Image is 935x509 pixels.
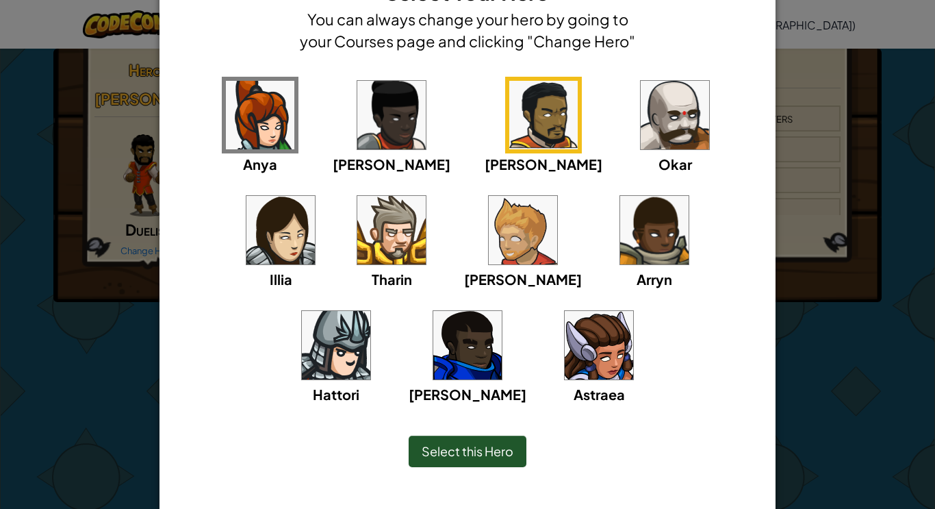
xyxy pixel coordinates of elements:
img: portrait.png [565,311,633,380]
span: Okar [658,156,692,173]
span: [PERSON_NAME] [409,386,526,403]
img: portrait.png [489,196,557,264]
img: portrait.png [357,81,426,149]
span: Anya [243,156,277,173]
span: Arryn [637,271,672,288]
img: portrait.png [641,81,709,149]
h4: You can always change your hero by going to your Courses page and clicking "Change Hero" [296,8,639,52]
img: portrait.png [620,196,689,264]
img: portrait.png [433,311,502,380]
span: Hattori [313,386,359,403]
span: [PERSON_NAME] [485,156,602,173]
span: Select this Hero [422,443,513,459]
img: portrait.png [509,81,578,149]
span: [PERSON_NAME] [333,156,450,173]
img: portrait.png [226,81,294,149]
img: portrait.png [246,196,315,264]
span: [PERSON_NAME] [464,271,582,288]
img: portrait.png [357,196,426,264]
span: Astraea [574,386,625,403]
img: portrait.png [302,311,370,380]
span: Illia [270,271,292,288]
span: Tharin [372,271,412,288]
